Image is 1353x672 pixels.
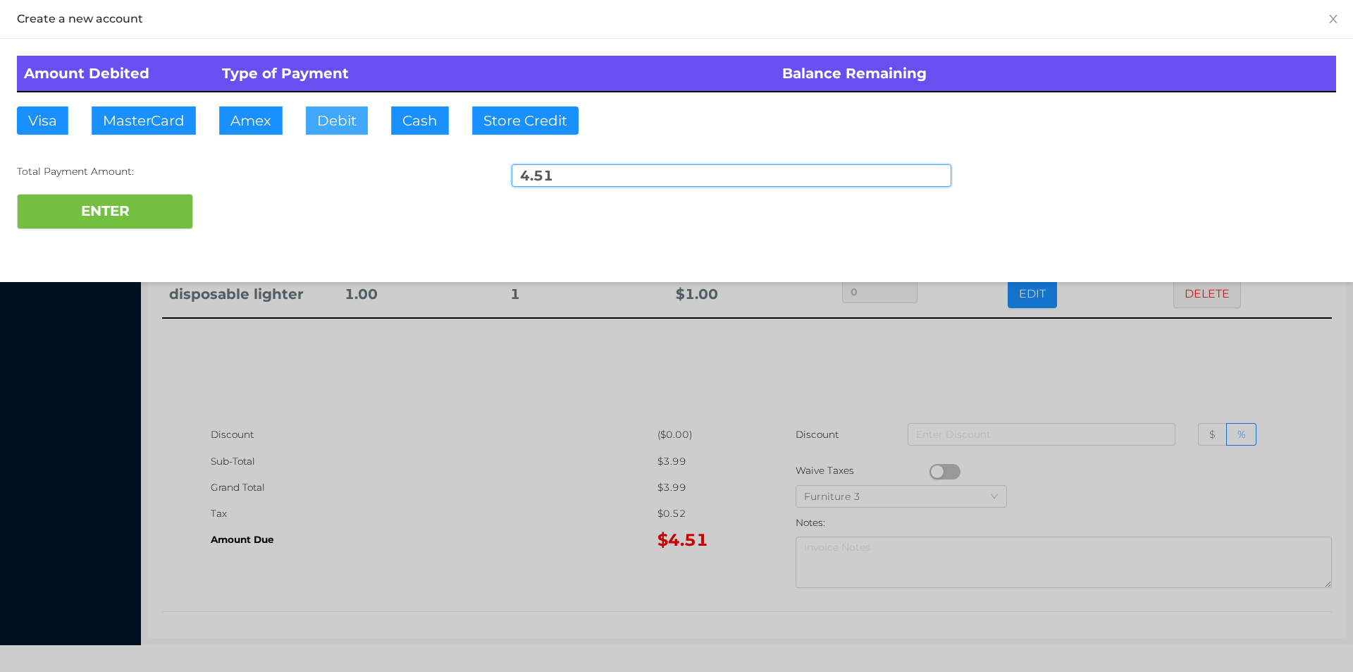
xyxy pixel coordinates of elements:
button: ENTER [17,194,193,229]
th: Type of Payment [215,56,776,92]
th: Amount Debited [17,56,215,92]
i: icon: close [1328,13,1339,25]
th: Balance Remaining [775,56,1336,92]
button: Visa [17,106,68,135]
button: Debit [306,106,368,135]
button: Store Credit [472,106,579,135]
div: Create a new account [17,11,1336,27]
button: Cash [391,106,449,135]
button: Amex [219,106,283,135]
div: Total Payment Amount: [17,164,457,179]
button: MasterCard [92,106,196,135]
